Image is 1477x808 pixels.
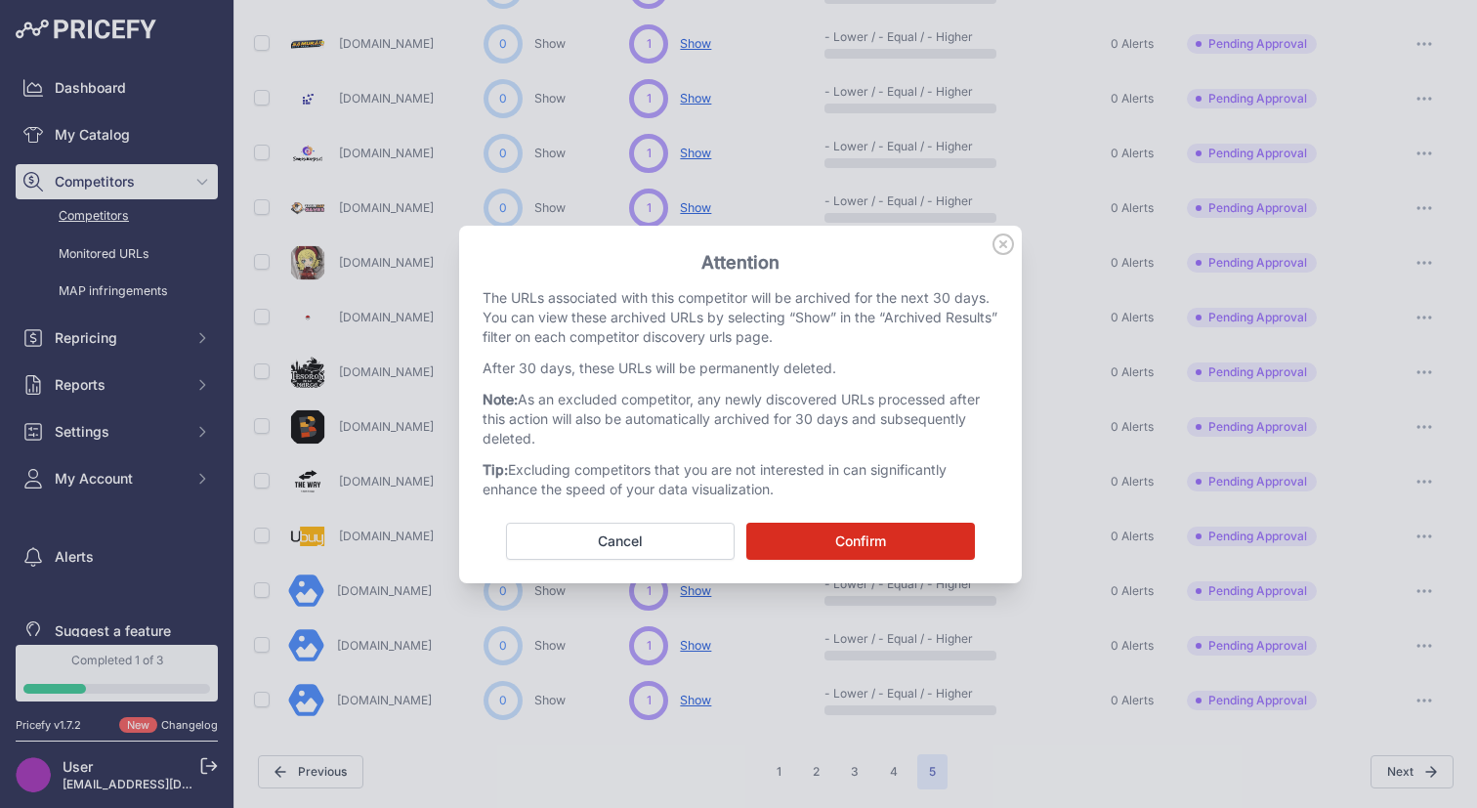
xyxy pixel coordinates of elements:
[506,523,735,560] button: Cancel
[483,461,508,478] strong: Tip:
[483,390,998,448] p: As an excluded competitor, any newly discovered URLs processed after this action will also be aut...
[483,249,998,276] h3: Attention
[483,460,998,499] p: Excluding competitors that you are not interested in can significantly enhance the speed of your ...
[746,523,975,560] button: Confirm
[483,359,998,378] p: After 30 days, these URLs will be permanently deleted.
[483,391,518,407] strong: Note:
[483,288,998,347] p: The URLs associated with this competitor will be archived for the next 30 days. You can view thes...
